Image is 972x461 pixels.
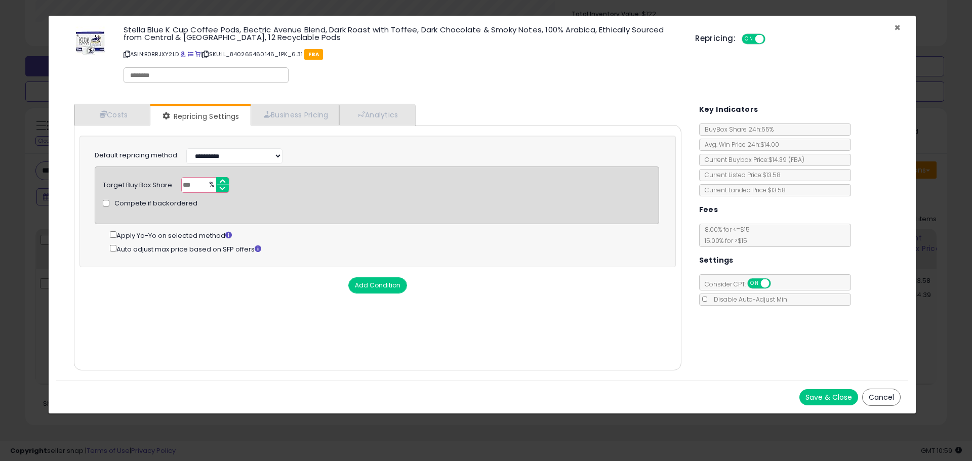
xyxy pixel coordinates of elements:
span: ( FBA ) [788,155,804,164]
img: 51UWxDH8xmL._SL60_.jpg [75,26,105,56]
button: Save & Close [799,389,858,405]
h5: Repricing: [695,34,736,43]
button: Cancel [862,389,901,406]
div: Target Buy Box Share: [103,177,174,190]
a: Analytics [339,104,414,125]
h5: Settings [699,254,734,267]
a: Costs [74,104,150,125]
span: 15.00 % for > $15 [700,236,747,245]
span: % [203,178,219,193]
label: Default repricing method: [95,151,179,160]
div: Apply Yo-Yo on selected method [110,229,659,241]
h5: Key Indicators [699,103,758,116]
span: OFF [764,35,780,44]
a: Repricing Settings [150,106,250,127]
a: Business Pricing [251,104,339,125]
span: ON [748,279,761,288]
button: Add Condition [348,277,407,294]
a: Your listing only [195,50,200,58]
span: × [894,20,901,35]
span: Avg. Win Price 24h: $14.00 [700,140,779,149]
span: FBA [304,49,323,60]
p: ASIN: B0BRJXY2LD | SKU: IL_840265460146_1PK_6.31 [124,46,680,62]
span: Current Listed Price: $13.58 [700,171,781,179]
h5: Fees [699,203,718,216]
span: Disable Auto-Adjust Min [709,295,787,304]
span: ON [743,35,755,44]
a: BuyBox page [180,50,186,58]
span: OFF [769,279,785,288]
div: Auto adjust max price based on SFP offers [110,243,659,255]
a: All offer listings [188,50,193,58]
span: $14.39 [768,155,804,164]
span: Consider CPT: [700,280,784,288]
span: Current Buybox Price: [700,155,804,164]
span: 8.00 % for <= $15 [700,225,750,245]
h3: Stella Blue K Cup Coffee Pods, Electric Avenue Blend, Dark Roast with Toffee, Dark Chocolate & Sm... [124,26,680,41]
span: Compete if backordered [114,199,197,208]
span: BuyBox Share 24h: 55% [700,125,774,134]
span: Current Landed Price: $13.58 [700,186,786,194]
